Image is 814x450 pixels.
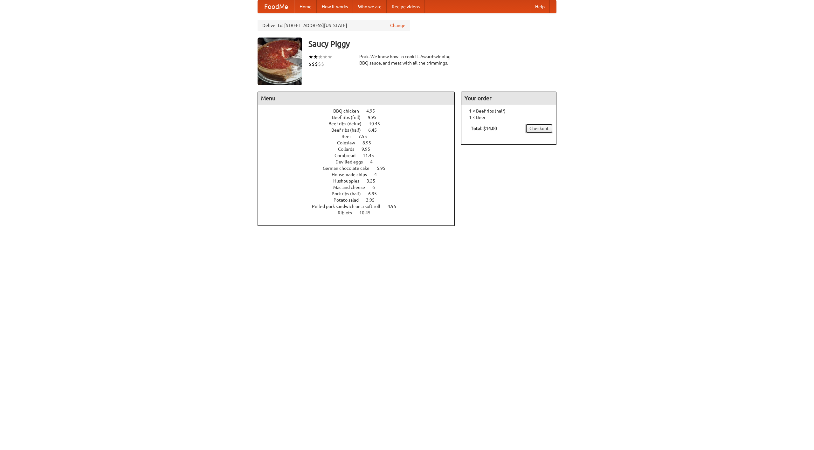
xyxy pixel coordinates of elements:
li: $ [321,60,324,67]
span: Mac and cheese [333,185,371,190]
span: 5.95 [377,166,392,171]
li: ★ [323,53,328,60]
span: Beef ribs (half) [331,128,367,133]
li: $ [318,60,321,67]
span: 9.95 [362,147,376,152]
span: 6.95 [368,191,383,196]
li: ★ [318,53,323,60]
li: 1 × Beer [465,114,553,121]
a: Beer 7.55 [341,134,379,139]
a: Pork ribs (half) 6.95 [332,191,389,196]
span: 4 [374,172,383,177]
span: Beer [341,134,357,139]
a: FoodMe [258,0,294,13]
a: BBQ chicken 4.95 [333,108,387,114]
a: Mac and cheese 6 [333,185,387,190]
span: German chocolate cake [323,166,376,171]
span: 3.25 [367,178,382,183]
span: 6.45 [368,128,383,133]
a: Beef ribs (half) 6.45 [331,128,389,133]
li: 1 × Beef ribs (half) [465,108,553,114]
span: 4.95 [388,204,403,209]
li: $ [308,60,312,67]
a: Pulled pork sandwich on a soft roll 4.95 [312,204,408,209]
a: Collards 9.95 [338,147,382,152]
span: 4.95 [366,108,381,114]
a: Help [530,0,550,13]
span: Pulled pork sandwich on a soft roll [312,204,387,209]
span: Hushpuppies [333,178,366,183]
h3: Saucy Piggy [308,38,556,50]
a: Potato salad 3.95 [334,197,386,203]
li: ★ [313,53,318,60]
a: Cornbread 11.45 [335,153,386,158]
span: Pork ribs (half) [332,191,367,196]
a: Checkout [525,124,553,133]
a: Home [294,0,317,13]
span: 10.45 [369,121,386,126]
span: 6 [372,185,381,190]
h4: Your order [461,92,556,105]
a: Recipe videos [387,0,425,13]
span: 9.95 [368,115,383,120]
span: Riblets [338,210,358,215]
li: $ [315,60,318,67]
a: Who we are [353,0,387,13]
span: Devilled eggs [335,159,369,164]
li: ★ [308,53,313,60]
span: 8.95 [362,140,377,145]
div: Deliver to: [STREET_ADDRESS][US_STATE] [258,20,410,31]
span: Beef ribs (delux) [328,121,368,126]
span: Cornbread [335,153,362,158]
li: $ [312,60,315,67]
div: Pork. We know how to cook it. Award-winning BBQ sauce, and meat with all the trimmings. [359,53,455,66]
li: ★ [328,53,332,60]
span: Potato salad [334,197,365,203]
a: Devilled eggs 4 [335,159,384,164]
a: How it works [317,0,353,13]
a: German chocolate cake 5.95 [323,166,397,171]
span: 7.55 [358,134,373,139]
span: 10.45 [359,210,377,215]
img: angular.jpg [258,38,302,85]
h4: Menu [258,92,454,105]
span: Beef ribs (full) [332,115,367,120]
span: Collards [338,147,361,152]
a: Housemade chips 4 [332,172,389,177]
a: Beef ribs (delux) 10.45 [328,121,392,126]
span: 3.95 [366,197,381,203]
a: Coleslaw 8.95 [337,140,383,145]
span: BBQ chicken [333,108,365,114]
a: Riblets 10.45 [338,210,382,215]
a: Hushpuppies 3.25 [333,178,387,183]
span: 11.45 [363,153,380,158]
a: Change [390,22,405,29]
span: Housemade chips [332,172,373,177]
a: Beef ribs (full) 9.95 [332,115,388,120]
b: Total: $14.00 [471,126,497,131]
span: 4 [370,159,379,164]
span: Coleslaw [337,140,362,145]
